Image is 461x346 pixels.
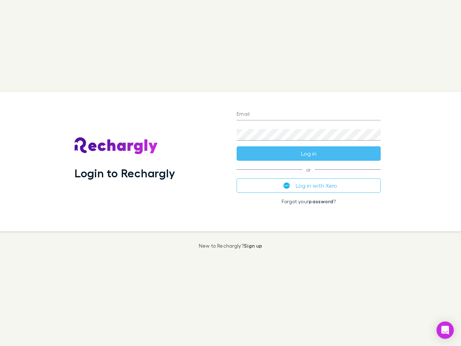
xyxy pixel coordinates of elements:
a: password [309,198,333,204]
button: Log in with Xero [237,178,381,193]
button: Log in [237,146,381,161]
span: or [237,169,381,170]
img: Xero's logo [283,182,290,189]
p: New to Rechargly? [199,243,263,249]
div: Open Intercom Messenger [437,321,454,339]
h1: Login to Rechargly [75,166,175,180]
img: Rechargly's Logo [75,137,158,155]
p: Forgot your ? [237,199,381,204]
a: Sign up [244,243,262,249]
